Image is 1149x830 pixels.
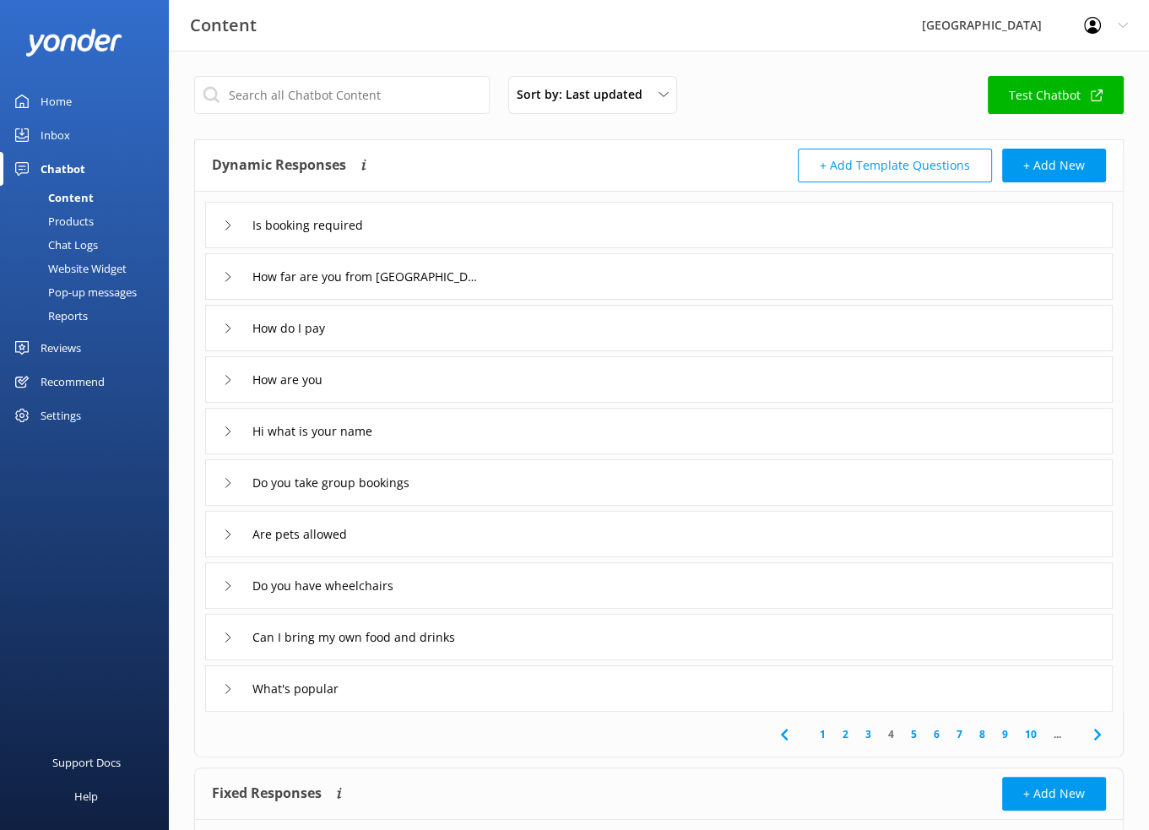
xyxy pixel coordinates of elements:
div: Home [41,84,72,118]
button: + Add New [1002,777,1106,811]
h4: Fixed Responses [212,777,322,811]
div: Settings [41,399,81,432]
span: ... [1045,726,1070,742]
h3: Content [190,12,257,39]
a: 10 [1016,726,1045,742]
a: Chat Logs [10,233,169,257]
div: Products [10,209,94,233]
a: 3 [857,726,880,742]
a: Website Widget [10,257,169,280]
div: Chatbot [41,152,85,186]
button: + Add New [1002,149,1106,182]
a: 1 [811,726,834,742]
div: Support Docs [52,746,121,779]
div: Reports [10,304,88,328]
a: Test Chatbot [988,76,1124,114]
button: + Add Template Questions [798,149,992,182]
a: 4 [880,726,902,742]
a: Reports [10,304,169,328]
div: Reviews [41,331,81,365]
a: 7 [948,726,971,742]
img: yonder-white-logo.png [25,29,122,57]
a: 8 [971,726,994,742]
div: Inbox [41,118,70,152]
a: 2 [834,726,857,742]
div: Website Widget [10,257,127,280]
span: Sort by: Last updated [517,85,653,104]
div: Help [74,779,98,813]
a: 6 [925,726,948,742]
input: Search all Chatbot Content [194,76,490,114]
a: Products [10,209,169,233]
a: Content [10,186,169,209]
h4: Dynamic Responses [212,149,346,182]
a: 9 [994,726,1016,742]
a: 5 [902,726,925,742]
div: Recommend [41,365,105,399]
div: Content [10,186,94,209]
div: Pop-up messages [10,280,137,304]
a: Pop-up messages [10,280,169,304]
div: Chat Logs [10,233,98,257]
